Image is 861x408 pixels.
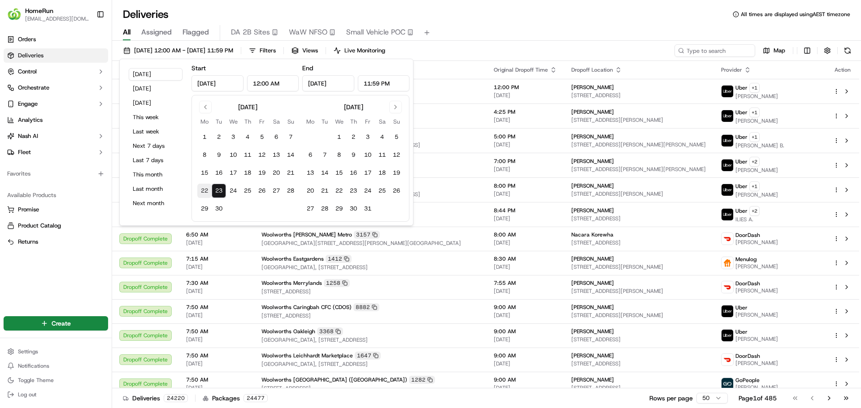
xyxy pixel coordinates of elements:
span: Uber [735,133,748,141]
span: GoPeople [735,377,760,384]
span: [STREET_ADDRESS][PERSON_NAME] [571,190,707,198]
span: [PERSON_NAME] [571,207,614,214]
span: [PERSON_NAME] [571,133,614,140]
span: 8:30 AM [494,255,557,262]
span: [DATE] [186,360,247,367]
span: [PERSON_NAME] [735,191,778,198]
span: Uber [735,84,748,91]
button: 20 [303,184,317,198]
input: Date [191,75,244,91]
button: 12 [255,148,269,162]
span: [STREET_ADDRESS] [571,215,707,222]
span: [PERSON_NAME] [571,352,614,359]
img: HomeRun [7,7,22,21]
span: Assigned [141,27,172,38]
button: 24 [361,184,375,198]
span: Uber [735,109,748,116]
th: Friday [361,117,375,126]
span: HomeRun [25,6,53,15]
span: Map [774,47,785,55]
span: [PERSON_NAME] [735,384,778,391]
button: 2 [346,130,361,144]
span: [STREET_ADDRESS] [571,239,707,246]
button: 11 [240,148,255,162]
span: Engage [18,100,38,108]
button: [DATE] [129,82,183,95]
button: 6 [269,130,283,144]
img: uber-new-logo.jpeg [722,86,733,97]
button: 16 [212,166,226,180]
span: Uber [735,158,748,165]
span: 7:50 AM [186,304,247,311]
span: DoorDash [735,232,760,239]
button: Refresh [841,44,854,57]
span: Dropoff Location [571,66,613,73]
span: Provider [721,66,742,73]
button: 1 [197,130,212,144]
span: Nash AI [18,132,38,140]
th: Wednesday [226,117,240,126]
button: Map [759,44,789,57]
button: 25 [375,184,389,198]
span: [PERSON_NAME] [571,158,614,165]
button: Toggle Theme [4,374,108,387]
span: [DATE] [494,360,557,367]
button: Settings [4,345,108,358]
button: 27 [303,202,317,216]
img: uber-new-logo.jpeg [722,184,733,196]
button: Create [4,316,108,331]
span: Returns [18,238,38,246]
span: Woolworths Caringbah CFC (CDOS) [261,304,352,311]
span: [DATE] [494,92,557,99]
span: 9:00 AM [494,376,557,383]
span: 9:00 AM [494,352,557,359]
span: 7:50 AM [186,376,247,383]
span: Toggle Theme [18,377,54,384]
button: Last 7 days [129,154,183,167]
span: 5:00 PM [494,133,557,140]
span: [PERSON_NAME] [571,376,614,383]
th: Thursday [240,117,255,126]
span: Product Catalog [18,222,61,230]
span: [PERSON_NAME] [735,167,778,174]
button: +1 [749,83,760,93]
img: uber-new-logo.jpeg [722,305,733,317]
button: Nash AI [4,129,108,143]
span: Fleet [18,148,31,156]
button: 14 [283,148,298,162]
span: [STREET_ADDRESS][PERSON_NAME] [571,116,707,124]
button: 4 [240,130,255,144]
button: +2 [749,157,760,167]
span: Woolworths [PERSON_NAME] Metro [261,231,352,238]
span: [STREET_ADDRESS] [261,312,479,319]
span: [PERSON_NAME] [735,239,778,246]
th: Tuesday [317,117,332,126]
button: 22 [332,184,346,198]
span: Menulog [735,256,757,263]
button: Next month [129,197,183,210]
span: [DATE] [186,384,247,391]
button: 8 [197,148,212,162]
span: [DATE] [494,384,557,391]
span: [DATE] [494,239,557,246]
div: 1412 [326,255,352,263]
img: uber-new-logo.jpeg [722,135,733,146]
span: 4:25 PM [494,108,557,116]
div: [DATE] [344,103,363,112]
span: Control [18,68,37,76]
button: 9 [212,148,226,162]
img: uber-new-logo.jpeg [722,209,733,220]
span: [DATE] [186,336,247,343]
button: Returns [4,235,108,249]
button: Last month [129,183,183,195]
span: Log out [18,391,36,398]
button: 9 [346,148,361,162]
th: Thursday [346,117,361,126]
span: [GEOGRAPHIC_DATA], [STREET_ADDRESS] [261,264,479,271]
div: Favorites [4,167,108,181]
span: [STREET_ADDRESS] [571,360,707,367]
button: 28 [317,202,332,216]
button: 11 [375,148,389,162]
span: [DATE] [494,263,557,271]
button: +2 [749,206,760,216]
